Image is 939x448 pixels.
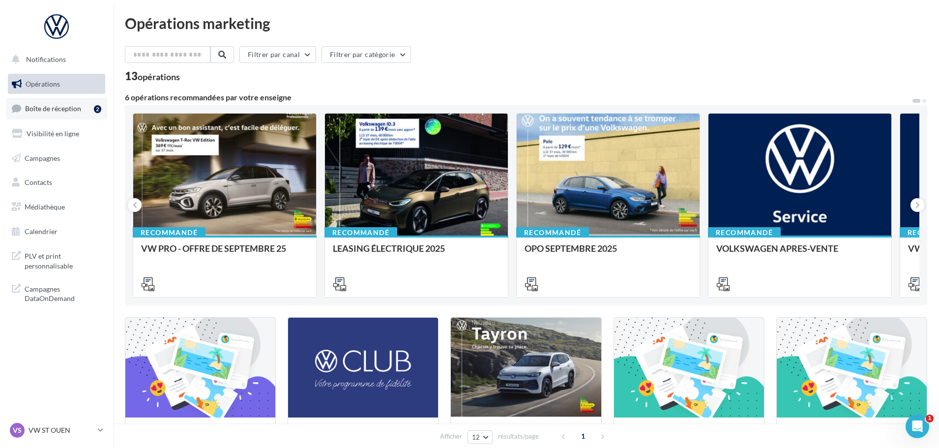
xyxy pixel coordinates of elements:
button: Notifications [6,49,103,70]
div: Recommandé [516,227,589,238]
span: résultats/page [498,432,539,441]
span: 12 [472,433,480,441]
span: Calendrier [25,227,58,236]
a: PLV et print personnalisable [6,245,107,274]
button: Filtrer par canal [239,46,316,63]
div: 6 opérations recommandées par votre enseigne [125,93,911,101]
span: Campagnes DataOnDemand [25,282,101,303]
span: PLV et print personnalisable [25,249,101,270]
span: Opérations [26,80,60,88]
a: Médiathèque [6,197,107,217]
a: Campagnes [6,148,107,169]
span: Boîte de réception [25,104,81,113]
span: Afficher [440,432,462,441]
a: Boîte de réception2 [6,98,107,119]
a: Calendrier [6,221,107,242]
span: VS [13,425,22,435]
div: LEASING ÉLECTRIQUE 2025 [333,243,500,263]
p: VW ST OUEN [29,425,94,435]
div: OPO SEPTEMBRE 2025 [525,243,692,263]
button: Filtrer par catégorie [322,46,411,63]
div: VOLKSWAGEN APRES-VENTE [716,243,883,263]
span: Visibilité en ligne [27,129,79,138]
span: Notifications [26,55,66,63]
span: Campagnes [25,153,60,162]
div: opérations [138,72,180,81]
span: 1 [575,428,591,444]
iframe: Intercom live chat [906,415,929,438]
a: Visibilité en ligne [6,123,107,144]
a: Opérations [6,74,107,94]
div: 13 [125,71,180,82]
div: Opérations marketing [125,16,927,30]
div: 2 [94,105,101,113]
span: Contacts [25,178,52,186]
button: 12 [468,430,493,444]
a: Contacts [6,172,107,193]
a: VS VW ST OUEN [8,421,105,440]
div: Recommandé [133,227,205,238]
div: Recommandé [708,227,781,238]
div: VW PRO - OFFRE DE SEPTEMBRE 25 [141,243,308,263]
span: 1 [926,415,934,422]
a: Campagnes DataOnDemand [6,278,107,307]
span: Médiathèque [25,203,65,211]
div: Recommandé [324,227,397,238]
